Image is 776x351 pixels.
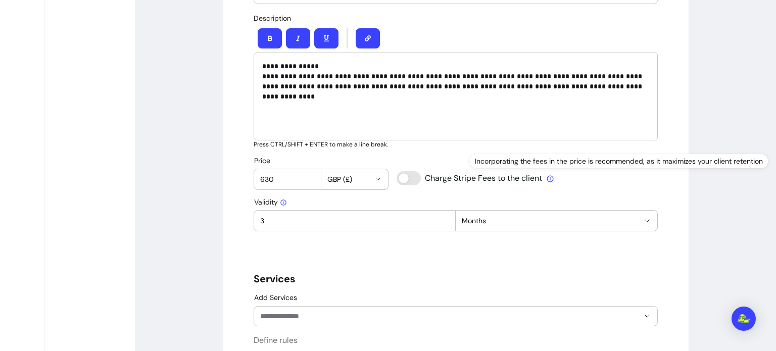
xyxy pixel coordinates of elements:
span: GBP (£) [327,174,370,184]
div: Incorporating the fees in the price is recommended, as it maximizes your client retention [475,156,763,166]
button: GBP (£) [321,169,389,189]
span: Price [254,156,270,165]
input: Add Services [260,311,623,321]
span: Months [462,216,639,226]
label: Add Services [254,292,301,303]
button: Show suggestions [639,308,655,324]
p: Press CTRL/SHIFT + ENTER to make a line break. [254,140,658,148]
input: Validity [260,216,449,226]
p: Define rules [254,334,658,346]
span: Description [254,14,291,23]
button: Months [456,211,657,231]
h5: Services [254,272,658,286]
input: Charge Stripe Fees to the client [397,171,543,185]
input: Price [260,174,315,184]
span: Validity [254,197,287,207]
div: Open Intercom Messenger [732,307,756,331]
